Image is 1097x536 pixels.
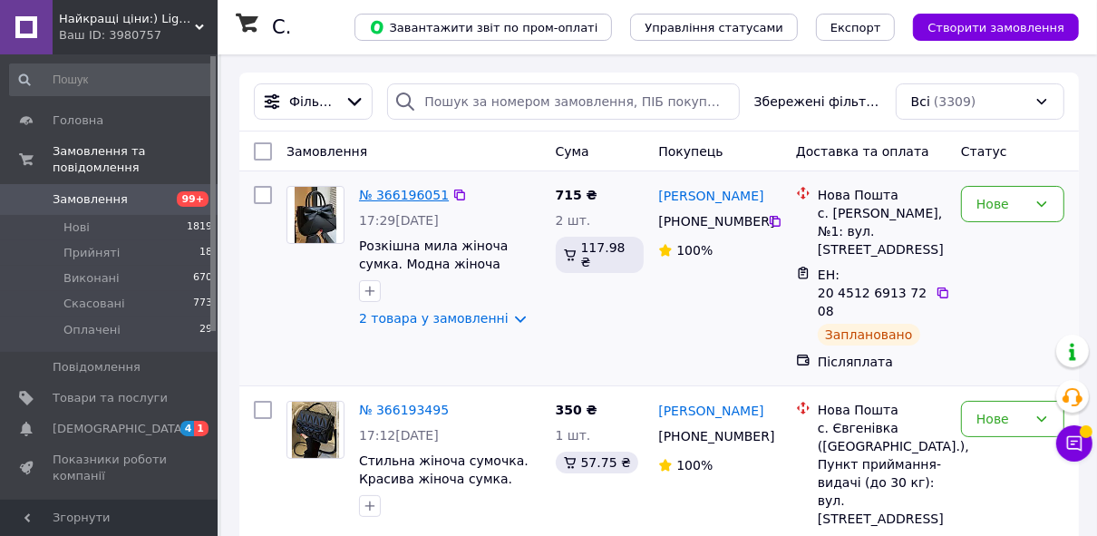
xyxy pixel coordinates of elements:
[816,14,896,41] button: Експорт
[818,353,947,371] div: Післяплата
[359,239,509,289] a: Розкішна мила жіноча сумка. Модна жіноча сумочка
[359,453,529,486] a: Стильна жіноча сумочка. Красива жіноча сумка.
[63,245,120,261] span: Прийняті
[976,409,1027,429] div: Нове
[818,204,947,258] div: с. [PERSON_NAME], №1: вул. [STREET_ADDRESS]
[556,144,589,159] span: Cума
[913,14,1079,41] button: Створити замовлення
[911,93,930,111] span: Всі
[676,458,713,473] span: 100%
[59,11,195,27] span: Найкращі ціни:) Lightssshop
[818,324,920,346] div: Заплановано
[556,428,591,443] span: 1 шт.
[63,322,121,338] span: Оплачені
[796,144,929,159] span: Доставка та оплата
[961,144,1007,159] span: Статус
[369,19,597,35] span: Завантажити звіт по пром-оплаті
[556,237,645,273] div: 117.98 ₴
[387,83,739,120] input: Пошук за номером замовлення, ПІБ покупця, номером телефону, Email, номером накладної
[927,21,1064,34] span: Створити замовлення
[658,187,763,205] a: [PERSON_NAME]
[59,27,218,44] div: Ваш ID: 3980757
[292,402,339,458] img: Фото товару
[63,270,120,287] span: Виконані
[180,421,195,436] span: 4
[289,93,337,111] span: Фільтри
[272,16,456,38] h1: Список замовлень
[818,401,947,419] div: Нова Пошта
[655,424,768,449] div: [PHONE_NUMBER]
[53,359,141,375] span: Повідомлення
[655,209,768,234] div: [PHONE_NUMBER]
[359,403,449,417] a: № 366193495
[895,19,1079,34] a: Створити замовлення
[359,188,449,202] a: № 366196051
[187,219,212,236] span: 1819
[556,213,591,228] span: 2 шт.
[53,112,103,129] span: Головна
[177,191,209,207] span: 99+
[359,311,509,326] a: 2 товара у замовленні
[934,94,976,109] span: (3309)
[53,421,187,437] span: [DEMOGRAPHIC_DATA]
[645,21,783,34] span: Управління статусами
[193,270,212,287] span: 670
[830,21,881,34] span: Експорт
[556,452,638,473] div: 57.75 ₴
[286,144,367,159] span: Замовлення
[630,14,798,41] button: Управління статусами
[354,14,612,41] button: Завантажити звіт по пром-оплаті
[194,421,209,436] span: 1
[286,401,345,459] a: Фото товару
[193,296,212,312] span: 773
[295,187,335,243] img: Фото товару
[818,268,927,318] span: ЕН: 20 4512 6913 7208
[818,419,947,528] div: с. Євгенівка ([GEOGRAPHIC_DATA].), Пункт приймання-видачі (до 30 кг): вул. [STREET_ADDRESS]
[676,243,713,258] span: 100%
[53,143,218,176] span: Замовлення та повідомлення
[53,191,128,208] span: Замовлення
[658,144,723,159] span: Покупець
[359,213,439,228] span: 17:29[DATE]
[63,296,125,312] span: Скасовані
[63,219,90,236] span: Нові
[9,63,214,96] input: Пошук
[818,186,947,204] div: Нова Пошта
[1056,425,1092,462] button: Чат з покупцем
[976,194,1027,214] div: Нове
[199,245,212,261] span: 18
[754,93,881,111] span: Збережені фільтри:
[53,390,168,406] span: Товари та послуги
[199,322,212,338] span: 29
[286,186,345,244] a: Фото товару
[53,452,168,484] span: Показники роботи компанії
[658,402,763,420] a: [PERSON_NAME]
[359,428,439,443] span: 17:12[DATE]
[556,188,597,202] span: 715 ₴
[556,403,597,417] span: 350 ₴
